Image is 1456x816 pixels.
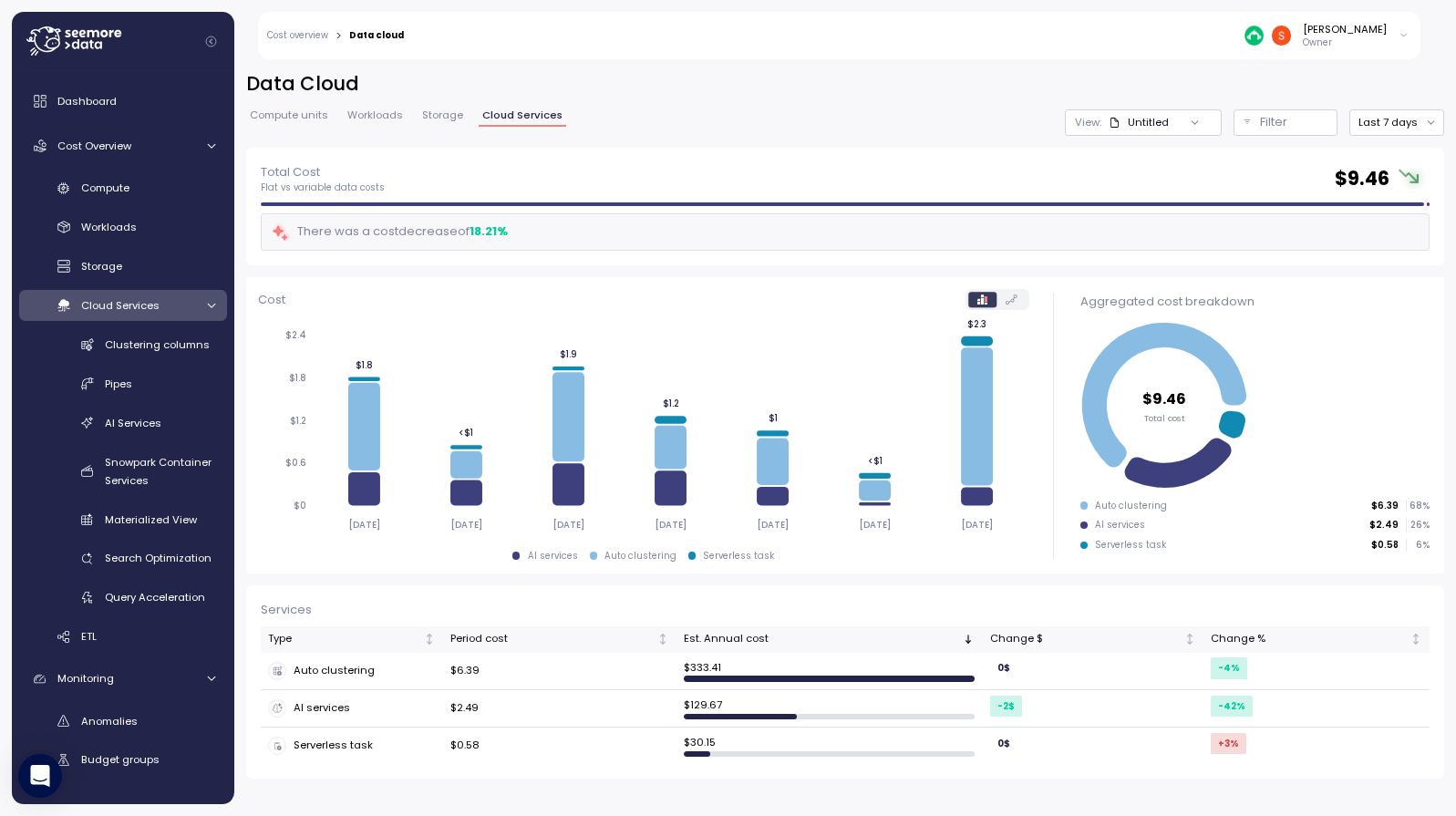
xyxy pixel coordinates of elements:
[19,504,227,534] a: Materialized View
[676,653,983,690] td: $ 333.41
[1371,539,1399,552] p: $0.58
[81,259,122,274] span: Storage
[1371,500,1399,512] p: $6.39
[81,714,138,728] span: Anomalies
[246,71,1444,98] h2: Data Cloud
[19,329,227,359] a: Clustering columns
[768,412,777,424] tspan: $1
[1095,539,1166,552] div: Serverless task
[962,633,975,646] div: Sorted descending
[443,690,676,728] td: $2.49
[81,220,137,234] span: Workloads
[982,626,1203,653] th: Change $Not sorted
[443,626,676,653] th: Period costNot sorted
[268,631,420,647] div: Type
[703,550,774,563] div: Serverless task
[528,550,578,563] div: AI services
[289,372,306,384] tspan: $1.8
[19,128,227,164] a: Cost Overview
[662,398,678,409] tspan: $1.2
[470,222,508,241] div: 18.21 %
[19,745,227,775] a: Budget groups
[990,657,1017,678] div: 0 $
[1128,115,1169,129] div: Untitled
[19,212,227,243] a: Workloads
[19,173,227,203] a: Compute
[349,31,404,40] div: Data cloud
[19,252,227,282] a: Storage
[1095,519,1145,532] div: AI services
[1211,733,1246,754] div: +3 %
[961,519,993,531] tspan: [DATE]
[105,590,205,604] span: Query Acceleration
[1211,657,1247,678] div: -4 %
[656,633,669,646] div: Not sorted
[19,408,227,438] a: AI Services
[250,110,328,120] span: Compute units
[1410,633,1422,646] div: Not sorted
[1095,500,1167,512] div: Auto clustering
[1080,293,1430,311] div: Aggregated cost breakdown
[105,455,212,488] span: Snowpark Container Services
[1234,109,1337,136] div: Filter
[676,728,983,764] td: $ 30.15
[1211,631,1407,647] div: Change %
[105,337,210,352] span: Clustering columns
[684,631,960,647] div: Est. Annual cost
[459,427,473,439] tspan: <$1
[990,696,1022,717] div: -2 $
[268,737,436,755] div: Serverless task
[294,500,306,511] tspan: $0
[285,330,306,342] tspan: $2.4
[1272,26,1291,45] img: ACg8ocJH22y-DpvAF6cddRsL0Z3wsv7dltIYulw3az9H2rwQOLimzQ=s96-c
[267,31,328,40] a: Cost overview
[19,290,227,320] a: Cloud Services
[560,348,577,360] tspan: $1.9
[81,752,160,767] span: Budget groups
[1260,113,1287,131] p: Filter
[261,163,385,181] p: Total Cost
[57,139,131,153] span: Cost Overview
[268,662,436,680] div: Auto clustering
[200,35,222,48] button: Collapse navigation
[290,415,306,427] tspan: $1.2
[271,222,508,243] div: There was a cost decrease of
[552,519,584,531] tspan: [DATE]
[261,181,385,194] p: Flat vs variable data costs
[867,455,882,467] tspan: <$1
[261,601,1430,619] div: Services
[347,110,403,120] span: Workloads
[356,359,373,371] tspan: $1.8
[676,690,983,728] td: $ 129.67
[1075,115,1101,129] p: View :
[1303,22,1387,36] div: [PERSON_NAME]
[422,110,463,120] span: Storage
[1349,109,1444,136] button: Last 7 days
[261,626,443,653] th: TypeNot sorted
[967,318,986,330] tspan: $2.3
[1335,166,1389,192] h2: $ 9.46
[450,519,482,531] tspan: [DATE]
[336,30,342,42] div: >
[990,733,1017,754] div: 0 $
[105,377,132,391] span: Pipes
[19,447,227,495] a: Snowpark Container Services
[81,791,176,806] span: Budget segments
[105,551,212,565] span: Search Optimization
[81,181,129,195] span: Compute
[105,512,197,527] span: Materialized View
[268,699,436,718] div: AI services
[1244,26,1264,45] img: 687cba7b7af778e9efcde14e.PNG
[1407,500,1429,512] p: 68 %
[285,457,306,469] tspan: $0.6
[1407,519,1429,532] p: 26 %
[1203,626,1430,653] th: Change %Not sorted
[443,653,676,690] td: $6.39
[81,629,97,644] span: ETL
[258,291,285,309] p: Cost
[482,110,563,120] span: Cloud Services
[19,622,227,652] a: ETL
[859,519,891,531] tspan: [DATE]
[676,626,983,653] th: Est. Annual costSorted descending
[423,633,436,646] div: Not sorted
